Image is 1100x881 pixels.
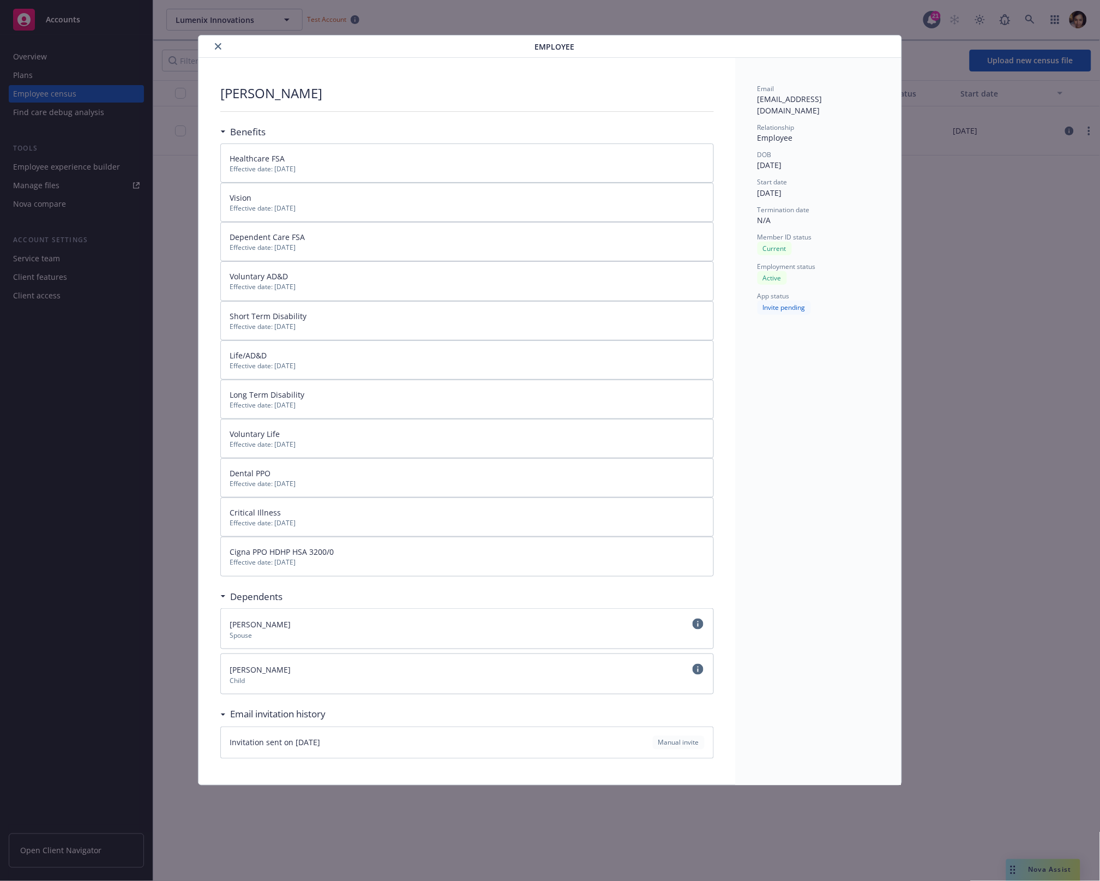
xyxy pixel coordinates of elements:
[758,214,880,226] div: N/A
[758,93,880,116] div: [EMAIL_ADDRESS][DOMAIN_NAME]
[220,708,326,722] div: Email invitation history
[758,123,795,132] span: Relationship
[230,619,291,630] span: [PERSON_NAME]
[758,177,788,187] span: Start date
[230,350,267,361] span: Life/AD&D
[692,618,705,631] a: circleInformation
[230,440,705,449] span: Effective date: [DATE]
[230,125,266,139] h3: Benefits
[230,507,281,518] span: Critical Illness
[230,164,705,173] span: Effective date: [DATE]
[758,205,810,214] span: Termination date
[758,232,812,242] span: Member ID status
[230,282,705,291] span: Effective date: [DATE]
[230,232,305,242] span: Dependent Care FSA
[230,153,285,164] span: Healthcare FSA
[758,262,816,271] span: Employment status
[230,429,280,439] span: Voluntary Life
[230,203,705,213] span: Effective date: [DATE]
[758,301,811,314] div: Invite pending
[110,35,990,786] div: details for plan Employee
[230,311,306,321] span: Short Term Disability
[230,590,282,604] h3: Dependents
[230,631,705,640] span: Spouse
[220,125,266,139] div: Benefits
[653,736,705,750] div: Manual invite
[230,518,705,528] span: Effective date: [DATE]
[230,389,304,400] span: Long Term Disability
[230,271,288,281] span: Voluntary AD&D
[230,243,705,252] span: Effective date: [DATE]
[230,193,251,203] span: Vision
[230,664,291,675] span: [PERSON_NAME]
[230,558,705,567] span: Effective date: [DATE]
[220,84,322,103] p: [PERSON_NAME]
[230,361,705,370] span: Effective date: [DATE]
[758,84,774,93] span: Email
[758,291,790,301] span: App status
[230,322,705,331] span: Effective date: [DATE]
[758,271,787,285] div: Active
[230,676,705,685] span: Child
[534,41,574,52] span: Employee
[758,187,880,199] div: [DATE]
[230,400,705,410] span: Effective date: [DATE]
[758,150,772,159] span: DOB
[230,547,334,557] span: Cigna PPO HDHP HSA 3200/0
[230,479,705,488] span: Effective date: [DATE]
[758,132,880,143] div: Employee
[212,40,225,53] button: close
[758,242,792,255] div: Current
[758,159,880,171] div: [DATE]
[692,663,705,676] a: circleInformation
[230,708,326,722] h3: Email invitation history
[230,738,320,748] span: Invitation sent on [DATE]
[230,468,271,478] span: Dental PPO
[220,590,282,604] div: Dependents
